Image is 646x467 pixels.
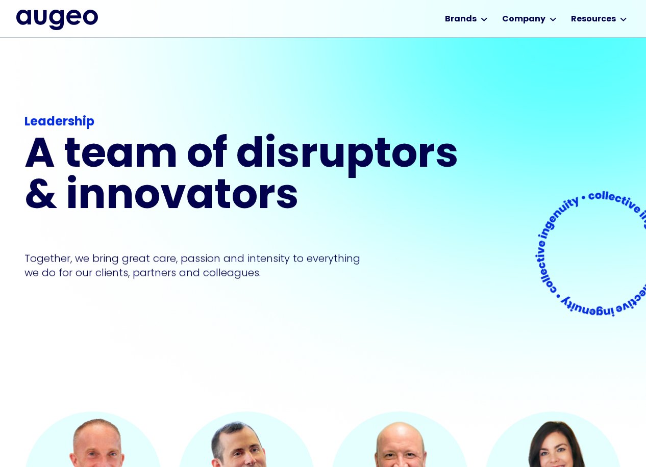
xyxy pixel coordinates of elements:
[24,251,376,279] p: Together, we bring great care, passion and intensity to everything we do for our clients, partner...
[16,10,98,30] a: home
[502,13,545,25] div: Company
[24,136,465,218] h1: A team of disruptors & innovators
[445,13,477,25] div: Brands
[24,113,465,132] div: Leadership
[571,13,616,25] div: Resources
[16,10,98,30] img: Augeo's full logo in midnight blue.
